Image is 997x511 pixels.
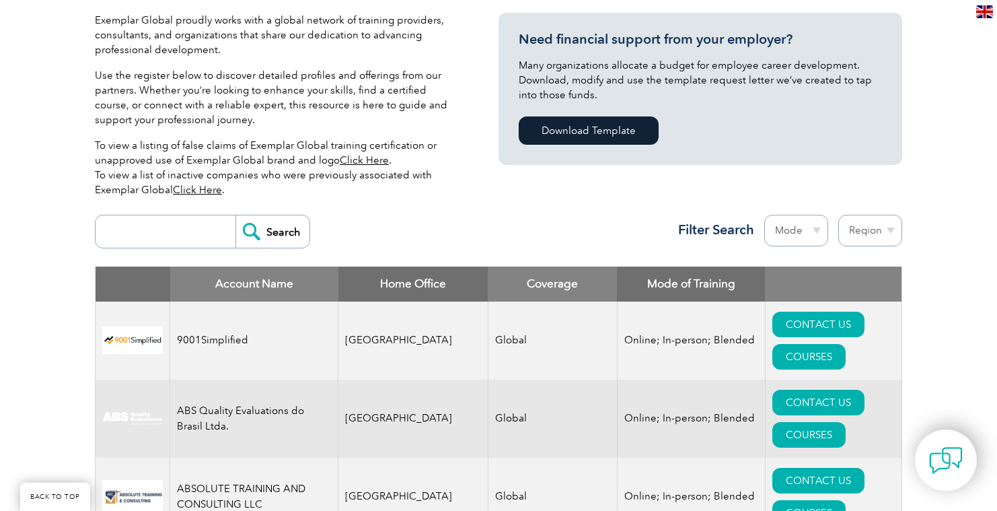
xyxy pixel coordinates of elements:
[617,267,765,302] th: Mode of Training: activate to sort column ascending
[929,444,963,477] img: contact-chat.png
[102,327,163,354] img: 37c9c059-616f-eb11-a812-002248153038-logo.png
[772,390,864,415] a: CONTACT US
[519,58,882,102] p: Many organizations allocate a budget for employee career development. Download, modify and use th...
[488,267,617,302] th: Coverage: activate to sort column ascending
[772,468,864,493] a: CONTACT US
[170,380,338,458] td: ABS Quality Evaluations do Brasil Ltda.
[772,422,846,448] a: COURSES
[170,302,338,380] td: 9001Simplified
[488,302,617,380] td: Global
[95,68,458,127] p: Use the register below to discover detailed profiles and offerings from our partners. Whether you...
[772,312,864,337] a: CONTACT US
[765,267,901,302] th: : activate to sort column ascending
[95,13,458,57] p: Exemplar Global proudly works with a global network of training providers, consultants, and organ...
[772,344,846,370] a: COURSES
[20,483,90,511] a: BACK TO TOP
[235,215,309,248] input: Search
[519,116,659,145] a: Download Template
[173,184,222,196] a: Click Here
[976,5,993,18] img: en
[670,222,754,238] h3: Filter Search
[102,411,163,426] img: c92924ac-d9bc-ea11-a814-000d3a79823d-logo.jpg
[338,267,488,302] th: Home Office: activate to sort column ascending
[170,267,338,302] th: Account Name: activate to sort column descending
[519,31,882,48] h3: Need financial support from your employer?
[340,154,389,166] a: Click Here
[617,302,765,380] td: Online; In-person; Blended
[338,380,488,458] td: [GEOGRAPHIC_DATA]
[488,380,617,458] td: Global
[95,138,458,197] p: To view a listing of false claims of Exemplar Global training certification or unapproved use of ...
[338,302,488,380] td: [GEOGRAPHIC_DATA]
[617,380,765,458] td: Online; In-person; Blended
